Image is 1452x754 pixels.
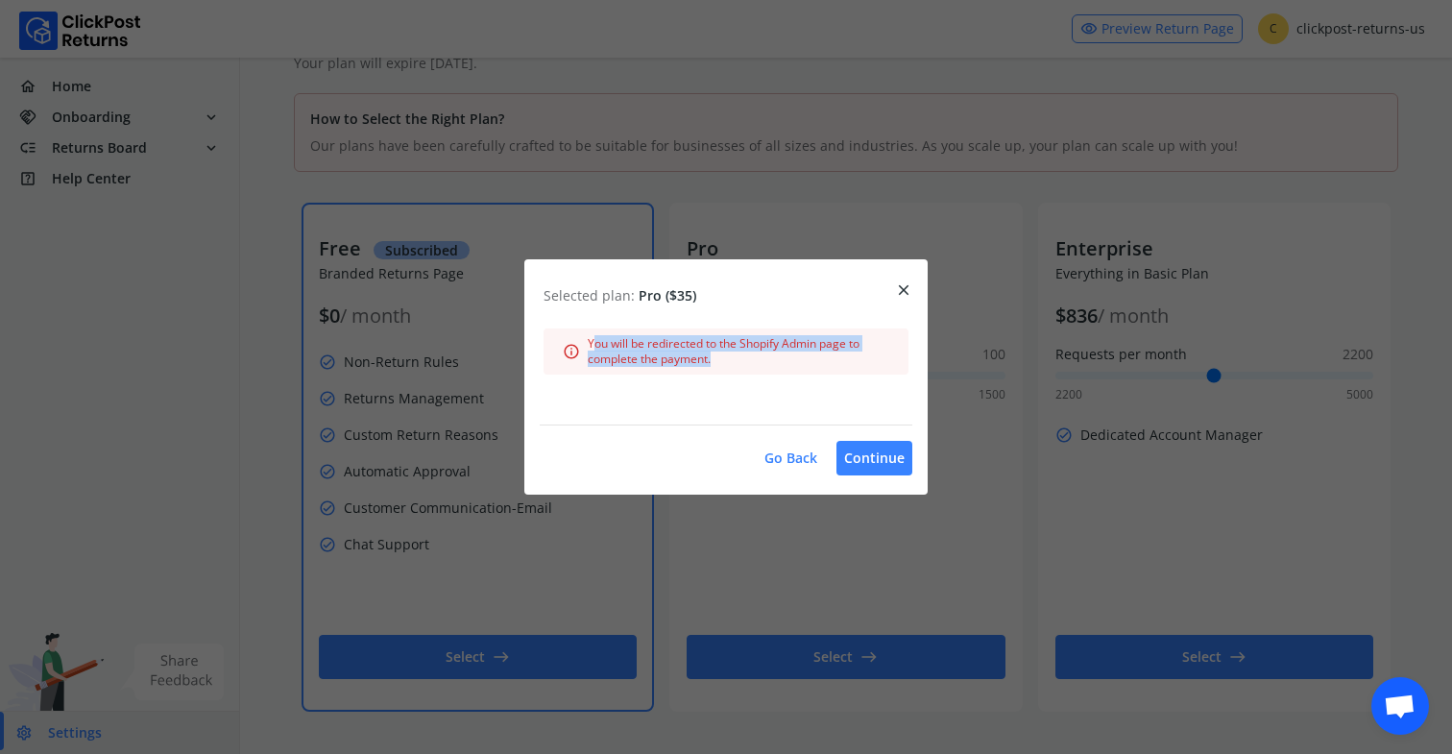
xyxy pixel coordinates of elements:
div: Open chat [1371,677,1429,735]
button: Go Back [757,441,825,475]
span: You will be redirected to the Shopify Admin page to complete the payment. [588,336,889,367]
span: close [895,277,912,304]
span: info [563,338,580,365]
button: Continue [836,441,912,475]
button: close [880,279,928,302]
p: Selected plan: [544,286,908,305]
span: Pro ($35) [639,286,696,304]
